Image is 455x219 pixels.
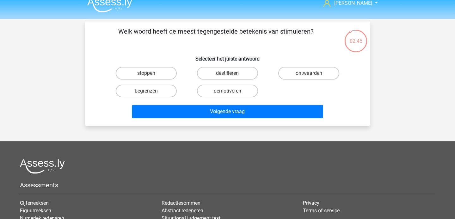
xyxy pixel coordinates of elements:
label: destilleren [197,67,258,80]
div: 02:45 [344,29,368,45]
label: ontwaarden [278,67,339,80]
h5: Assessments [20,181,435,189]
label: begrenzen [116,85,177,97]
label: stoppen [116,67,177,80]
a: Figuurreeksen [20,208,51,214]
a: Cijferreeksen [20,200,49,206]
a: Privacy [303,200,319,206]
a: Redactiesommen [162,200,200,206]
label: demotiveren [197,85,258,97]
button: Volgende vraag [132,105,323,118]
a: Abstract redeneren [162,208,203,214]
p: Welk woord heeft de meest tegengestelde betekenis van stimuleren? [95,27,336,46]
h6: Selecteer het juiste antwoord [95,51,360,62]
img: Assessly logo [20,159,65,174]
a: Terms of service [303,208,340,214]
